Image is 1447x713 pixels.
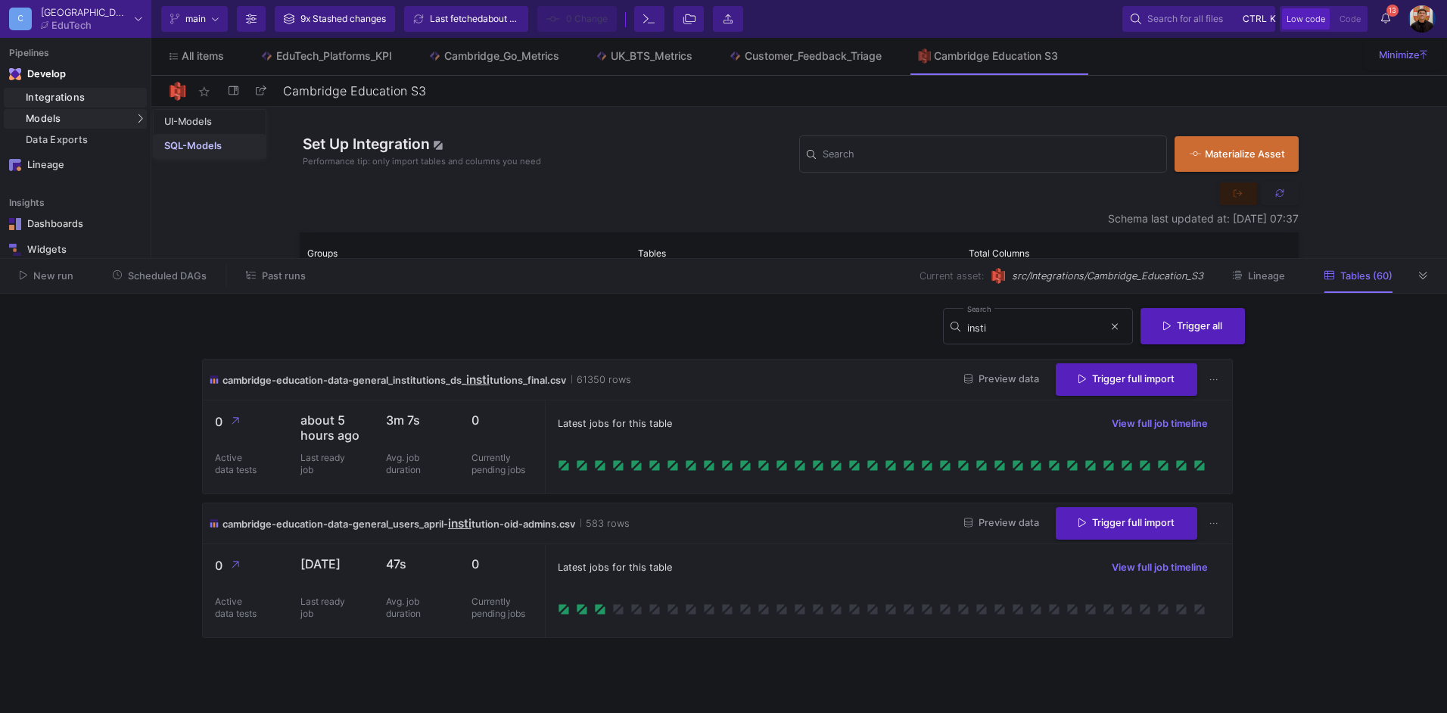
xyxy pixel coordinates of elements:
[1248,270,1285,282] span: Lineage
[1340,14,1361,24] span: Code
[51,20,92,30] div: EduTech
[918,48,931,64] img: Tab icon
[1335,8,1365,30] button: Code
[170,82,185,101] img: Logo
[1386,5,1399,17] span: 13
[209,515,219,532] img: icon
[303,155,541,168] span: Performance tip: only import tables and columns you need
[1112,418,1208,429] span: View full job timeline
[161,6,228,32] button: main
[1214,264,1303,288] button: Lineage
[27,244,126,256] div: Widgets
[1163,320,1222,332] span: Trigger all
[215,596,260,620] p: Active data tests
[164,140,222,152] div: SQL-Models
[222,375,466,386] span: cambridge-education-data-general_institutions_ds_
[1100,413,1220,435] button: View full job timeline
[1112,562,1208,573] span: View full job timeline
[4,212,147,236] a: Navigation iconDashboards
[404,6,528,32] button: Last fetchedabout 11 hours ago
[952,368,1051,391] button: Preview data
[638,248,666,259] span: Tables
[444,50,559,62] div: Cambridge_Go_Metrics
[26,92,143,104] div: Integrations
[1287,14,1325,24] span: Low code
[4,238,147,262] a: Navigation iconWidgets
[745,50,882,62] div: Customer_Feedback_Triage
[1056,507,1197,540] button: Trigger full import
[471,452,533,476] p: Currently pending jobs
[558,416,672,431] span: Latest jobs for this table
[276,50,392,62] div: EduTech_Platforms_KPI
[215,556,276,575] p: 0
[300,413,362,443] p: about 5 hours ago
[483,13,562,24] span: about 11 hours ago
[262,270,306,282] span: Past runs
[1078,517,1175,528] span: Trigger full import
[2,264,92,288] button: New run
[185,8,206,30] span: main
[95,264,226,288] button: Scheduled DAGs
[1372,6,1399,32] button: 13
[195,83,213,101] mat-icon: star_border
[1175,136,1299,172] button: Materialize Asset
[228,264,324,288] button: Past runs
[4,88,147,107] a: Integrations
[9,159,21,171] img: Navigation icon
[209,371,219,388] img: icon
[300,556,362,571] p: [DATE]
[580,516,630,531] span: 583 rows
[729,50,742,63] img: Tab icon
[386,556,447,571] p: 47s
[154,110,266,134] a: UI-Models
[26,113,61,125] span: Models
[386,452,431,476] p: Avg. job duration
[300,452,346,476] p: Last ready job
[33,270,73,282] span: New run
[596,50,608,63] img: Tab icon
[471,596,533,620] p: Currently pending jobs
[300,8,386,30] div: 9x Stashed changes
[1100,556,1220,579] button: View full job timeline
[222,518,448,530] span: cambridge-education-data-general_users_april-
[154,134,266,158] a: SQL-Models
[558,560,672,574] span: Latest jobs for this table
[164,116,212,128] div: UI-Models
[27,159,126,171] div: Lineage
[1140,308,1245,344] button: Trigger all
[611,50,692,62] div: UK_BTS_Metrics
[41,8,129,17] div: [GEOGRAPHIC_DATA]
[215,452,260,476] p: Active data tests
[1056,363,1197,396] button: Trigger full import
[386,596,431,620] p: Avg. job duration
[1238,10,1267,28] button: ctrlk
[1190,147,1276,161] div: Materialize Asset
[448,516,471,531] span: insti
[275,6,395,32] button: 9x Stashed changes
[471,518,575,530] span: tution-oid-admins.csv
[1122,6,1275,32] button: Search for all filesctrlk
[1243,10,1267,28] span: ctrl
[490,375,566,386] span: tutions_final.csv
[4,153,147,177] a: Navigation iconLineage
[9,68,21,80] img: Navigation icon
[27,218,126,230] div: Dashboards
[4,130,147,150] a: Data Exports
[300,596,346,620] p: Last ready job
[920,269,984,283] span: Current asset:
[27,68,50,80] div: Develop
[1408,5,1436,33] img: bg52tvgs8dxfpOhHYAd0g09LCcAxm85PnUXHwHyc.png
[1147,8,1223,30] span: Search for all files
[823,151,1159,163] input: Search for Tables, Columns, etc.
[1282,8,1330,30] button: Low code
[300,133,799,175] div: Set Up Integration
[1340,270,1393,282] span: Tables (60)
[128,270,207,282] span: Scheduled DAGs
[1078,373,1175,385] span: Trigger full import
[964,517,1039,528] span: Preview data
[9,244,21,256] img: Navigation icon
[571,372,631,387] span: 61350 rows
[969,248,1029,259] span: Total Columns
[4,62,147,86] mat-expansion-panel-header: Navigation iconDevelop
[428,50,441,63] img: Tab icon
